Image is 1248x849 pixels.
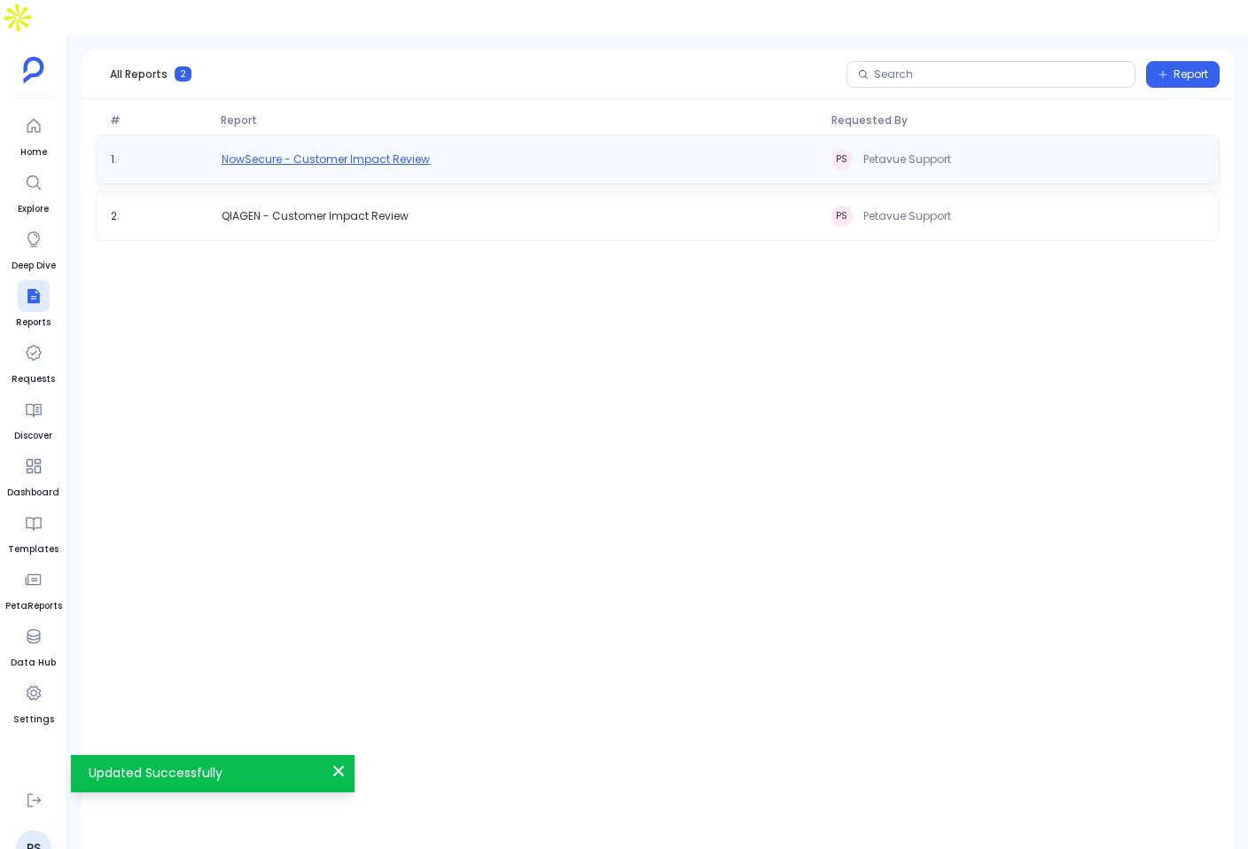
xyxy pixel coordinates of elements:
img: petavue logo [23,57,44,83]
a: Dashboard [7,450,59,500]
a: Reports [16,280,51,330]
span: Requested By [824,113,1213,128]
span: NowSecure - Customer Impact Review [222,152,430,167]
a: PetaReports [5,564,62,613]
span: Requests [12,372,55,386]
span: Reports [16,315,51,330]
a: Explore [18,167,50,216]
a: Deep Dive [12,223,56,273]
span: 2 . [104,209,214,223]
a: Discover [14,393,52,443]
span: PS [831,149,853,170]
span: Report [214,113,824,128]
span: 2 [175,66,191,82]
span: QIAGEN - Customer Impact Review [222,209,409,223]
span: 1 . [104,152,214,167]
span: Home [18,145,50,160]
a: Data Hub [11,620,56,670]
span: Deep Dive [12,259,56,273]
div: Updated Successfully [71,755,355,792]
a: Templates [8,507,58,557]
span: Settings [13,713,54,727]
span: Petavue Support [863,152,951,167]
span: PS [831,206,853,227]
a: Home [18,110,50,160]
span: PetaReports [5,599,62,613]
span: Templates [8,542,58,557]
span: Discover [14,429,52,443]
span: Data Hub [11,656,56,670]
a: Requests [12,337,55,386]
button: Report [1146,61,1220,88]
span: Petavue Support [863,209,951,223]
span: Report [1174,67,1208,82]
span: Explore [18,202,50,216]
p: Updated Successfully [89,764,316,782]
span: # [103,113,214,128]
button: QIAGEN - Customer Impact Review [214,209,416,223]
span: Dashboard [7,486,59,500]
span: All Reports [110,67,168,82]
a: Settings [13,677,54,727]
button: NowSecure - Customer Impact Review [214,152,437,167]
input: Search [874,67,1124,82]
